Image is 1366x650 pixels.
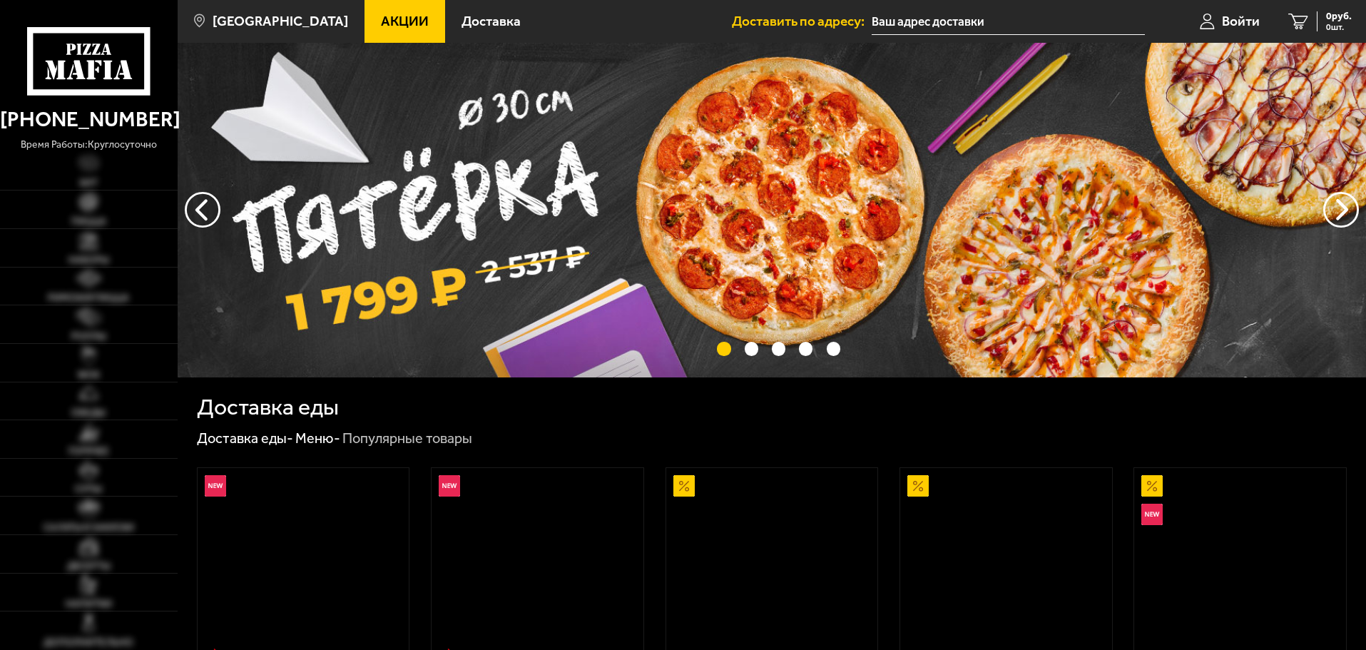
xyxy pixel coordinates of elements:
[71,332,106,342] span: Роллы
[295,430,340,447] a: Меню-
[68,255,109,265] span: Наборы
[827,342,840,355] button: точки переключения
[732,14,872,28] span: Доставить по адресу:
[67,562,111,572] span: Десерты
[75,484,102,494] span: Супы
[79,178,98,188] span: Хит
[872,9,1145,35] input: Ваш адрес доставки
[1323,192,1359,228] button: предыдущий
[907,475,929,497] img: Акционный
[1326,23,1352,31] span: 0 шт.
[717,342,730,355] button: точки переключения
[44,638,133,648] span: Дополнительно
[213,14,348,28] span: [GEOGRAPHIC_DATA]
[772,342,785,355] button: точки переключения
[1222,14,1260,28] span: Войти
[68,447,109,457] span: Горячее
[197,396,339,419] h1: Доставка еды
[71,217,106,227] span: Пицца
[1141,475,1163,497] img: Акционный
[44,523,134,533] span: Салаты и закуски
[48,293,129,303] span: Римская пицца
[197,430,293,447] a: Доставка еды-
[439,475,460,497] img: Новинка
[673,475,695,497] img: Акционный
[745,342,758,355] button: точки переключения
[78,370,100,380] span: WOK
[381,14,429,28] span: Акции
[1141,504,1163,525] img: Новинка
[205,475,226,497] img: Новинка
[342,430,472,448] div: Популярные товары
[462,14,521,28] span: Доставка
[71,408,106,418] span: Обеды
[66,599,112,609] span: Напитки
[185,192,220,228] button: следующий
[1326,11,1352,21] span: 0 руб.
[799,342,812,355] button: точки переключения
